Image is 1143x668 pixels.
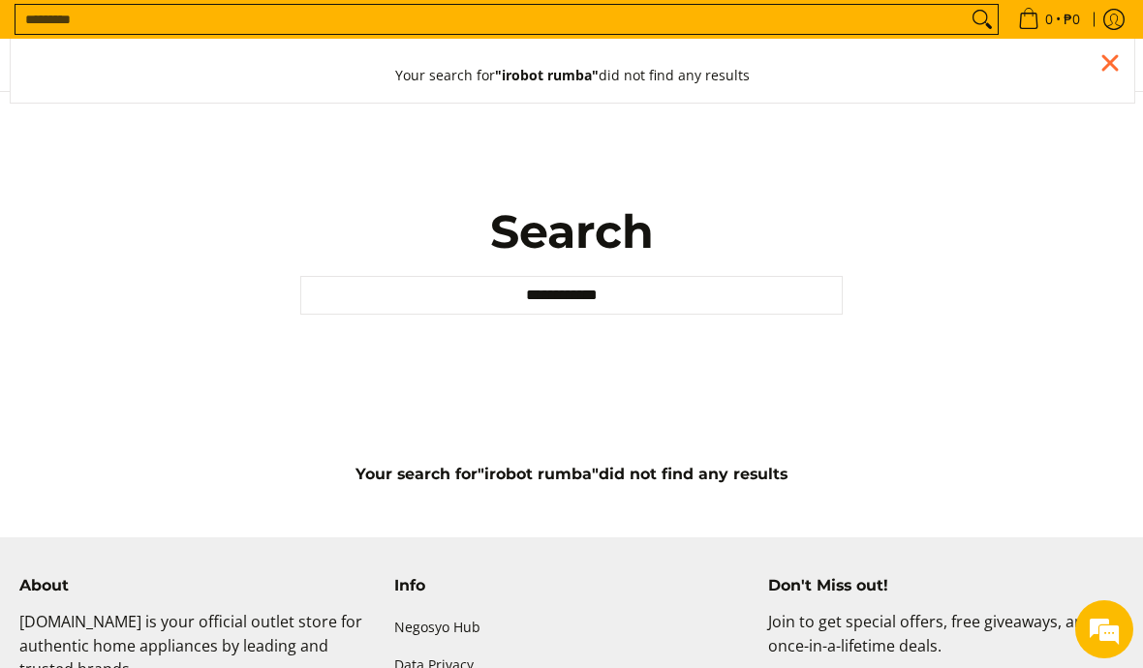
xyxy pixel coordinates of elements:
button: Your search for"irobot rumba"did not find any results [376,48,769,103]
span: We are offline. Please leave us a message. [41,207,338,403]
a: Negosyo Hub [394,610,750,647]
div: Close pop up [1096,48,1125,77]
span: ₱0 [1061,13,1083,26]
span: • [1012,9,1086,30]
h4: Don't Miss out! [768,576,1124,595]
strong: "irobot rumba" [495,66,599,84]
button: Search [967,5,998,34]
textarea: Type your message and click 'Submit' [10,455,369,523]
h4: Info [394,576,750,595]
h5: Your search for did not find any results [10,465,1133,484]
h4: About [19,576,375,595]
h1: Search [300,203,843,260]
span: 0 [1042,13,1056,26]
div: Leave a message [101,108,325,134]
div: Minimize live chat window [318,10,364,56]
em: Submit [282,523,352,549]
strong: "irobot rumba" [478,465,599,483]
